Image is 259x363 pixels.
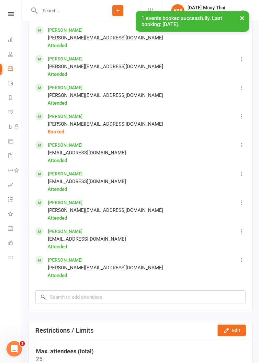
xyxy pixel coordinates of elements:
div: Attended [48,42,67,49]
a: Reports [8,91,22,106]
div: [PERSON_NAME][EMAIL_ADDRESS][DOMAIN_NAME] [48,63,163,70]
div: [EMAIL_ADDRESS][DOMAIN_NAME] [48,235,126,243]
div: Restrictions / Limits [35,327,94,334]
div: Booked [48,128,64,136]
div: Attended [48,272,67,279]
a: [PERSON_NAME] [48,200,83,205]
div: [PERSON_NAME][EMAIL_ADDRESS][DOMAIN_NAME] [48,264,163,272]
a: Calendar [8,62,22,77]
a: [PERSON_NAME] [48,171,83,176]
a: Assessments [8,178,22,193]
div: [PERSON_NAME][EMAIL_ADDRESS][DOMAIN_NAME] [48,34,163,42]
a: Payments [8,77,22,91]
div: Attended [48,185,67,193]
div: Attended [48,214,67,222]
a: [PERSON_NAME] [48,257,83,263]
iframe: Intercom live chat [6,341,22,357]
a: [PERSON_NAME] [48,229,83,234]
a: Roll call kiosk mode [8,236,22,251]
a: Product Sales [8,135,22,149]
td: Max. attendees (total) [36,348,245,355]
div: [DATE] Muay Thai [187,11,225,16]
div: KM [171,4,184,17]
div: [EMAIL_ADDRESS][DOMAIN_NAME] [48,149,126,157]
a: What's New [8,207,22,222]
a: General attendance kiosk mode [8,222,22,236]
a: Dashboard [8,33,22,47]
div: [EMAIL_ADDRESS][DOMAIN_NAME] [48,178,126,185]
button: × [236,11,248,25]
div: [PERSON_NAME][EMAIL_ADDRESS][DOMAIN_NAME] [48,120,163,128]
a: Class kiosk mode [8,251,22,265]
div: [PERSON_NAME][EMAIL_ADDRESS][DOMAIN_NAME] [48,91,163,99]
div: Attended [48,157,67,164]
button: Edit [218,325,246,336]
input: Search to add attendees [35,290,246,304]
a: [PERSON_NAME] [48,142,83,148]
input: Search... [38,6,96,15]
div: Attended [48,243,67,251]
div: [PERSON_NAME][EMAIL_ADDRESS][DOMAIN_NAME] [48,206,163,214]
div: [DATE] Muay Thai [187,5,225,11]
div: 1 events booked successfully. Last booking: [DATE]. [136,11,249,32]
a: [PERSON_NAME] [48,114,83,119]
a: [PERSON_NAME] [48,56,83,61]
span: 1 [20,341,25,346]
div: Attended [48,70,67,78]
div: Attended [48,99,67,107]
a: People [8,47,22,62]
a: [PERSON_NAME] [48,85,83,90]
